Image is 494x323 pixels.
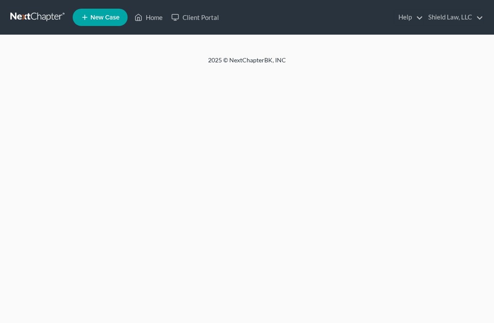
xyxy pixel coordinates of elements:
[167,10,223,25] a: Client Portal
[424,10,483,25] a: Shield Law, LLC
[394,10,423,25] a: Help
[73,9,128,26] new-legal-case-button: New Case
[130,10,167,25] a: Home
[39,56,455,71] div: 2025 © NextChapterBK, INC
